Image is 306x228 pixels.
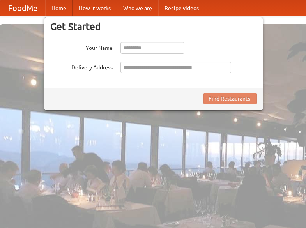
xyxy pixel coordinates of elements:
[50,62,113,71] label: Delivery Address
[45,0,73,16] a: Home
[50,21,257,32] h3: Get Started
[158,0,205,16] a: Recipe videos
[203,93,257,104] button: Find Restaurants!
[50,42,113,52] label: Your Name
[0,0,45,16] a: FoodMe
[73,0,117,16] a: How it works
[117,0,158,16] a: Who we are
